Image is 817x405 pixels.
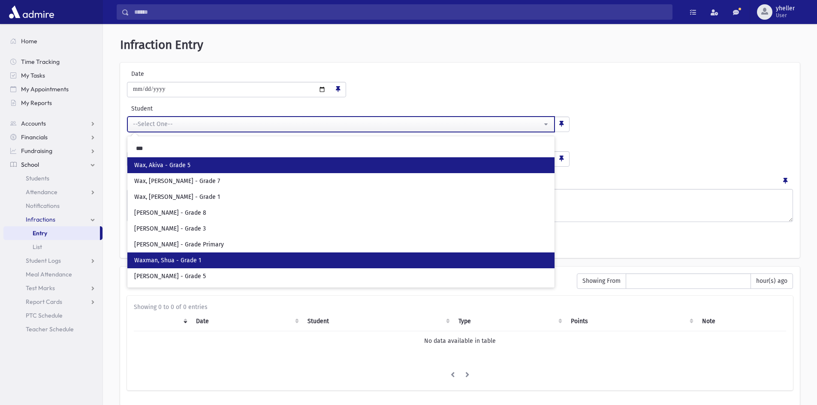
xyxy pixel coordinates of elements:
[26,188,57,196] span: Attendance
[3,281,103,295] a: Test Marks
[21,72,45,79] span: My Tasks
[21,58,60,66] span: Time Tracking
[129,4,672,20] input: Search
[3,185,103,199] a: Attendance
[134,225,206,233] span: [PERSON_NAME] - Grade 3
[3,254,103,267] a: Student Logs
[21,133,48,141] span: Financials
[127,174,140,186] label: Note
[21,120,46,127] span: Accounts
[134,193,220,201] span: Wax, [PERSON_NAME] - Grade 1
[3,158,103,171] a: School
[134,303,786,312] div: Showing 0 to 0 of 0 entries
[3,82,103,96] a: My Appointments
[21,161,39,168] span: School
[134,161,190,170] span: Wax, Akiva - Grade 5
[21,37,37,45] span: Home
[134,331,786,351] td: No data available in table
[776,5,795,12] span: yheller
[191,312,302,331] th: Date: activate to sort column ascending
[577,273,626,289] span: Showing From
[3,96,103,110] a: My Reports
[3,171,103,185] a: Students
[21,85,69,93] span: My Appointments
[3,117,103,130] a: Accounts
[566,312,697,331] th: Points: activate to sort column ascending
[134,209,206,217] span: [PERSON_NAME] - Grade 8
[120,38,203,52] span: Infraction Entry
[697,312,786,331] th: Note
[3,322,103,336] a: Teacher Schedule
[133,120,542,129] div: --Select One--
[7,3,56,21] img: AdmirePro
[3,213,103,226] a: Infractions
[3,240,103,254] a: List
[3,199,103,213] a: Notifications
[134,177,220,186] span: Wax, [PERSON_NAME] - Grade 7
[3,295,103,309] a: Report Cards
[3,309,103,322] a: PTC Schedule
[134,256,201,265] span: Waxman, Shua - Grade 1
[776,12,795,19] span: User
[3,69,103,82] a: My Tasks
[134,272,206,281] span: [PERSON_NAME] - Grade 5
[26,325,74,333] span: Teacher Schedule
[751,273,793,289] span: hour(s) ago
[127,104,422,113] label: Student
[33,243,42,251] span: List
[21,99,52,107] span: My Reports
[26,284,55,292] span: Test Marks
[26,174,49,182] span: Students
[26,257,61,264] span: Student Logs
[134,240,224,249] span: [PERSON_NAME] - Grade Primary
[26,298,62,306] span: Report Cards
[453,312,566,331] th: Type: activate to sort column ascending
[3,144,103,158] a: Fundraising
[127,117,555,132] button: --Select One--
[3,226,100,240] a: Entry
[26,216,55,223] span: Infractions
[131,141,551,156] input: Search
[3,55,103,69] a: Time Tracking
[3,130,103,144] a: Financials
[33,229,47,237] span: Entry
[21,147,52,155] span: Fundraising
[26,270,72,278] span: Meal Attendance
[302,312,453,331] th: Student: activate to sort column ascending
[127,273,568,282] h6: Recently Entered
[26,202,60,210] span: Notifications
[3,34,103,48] a: Home
[127,69,200,78] label: Date
[3,267,103,281] a: Meal Attendance
[127,139,348,148] label: Type
[26,312,63,319] span: PTC Schedule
